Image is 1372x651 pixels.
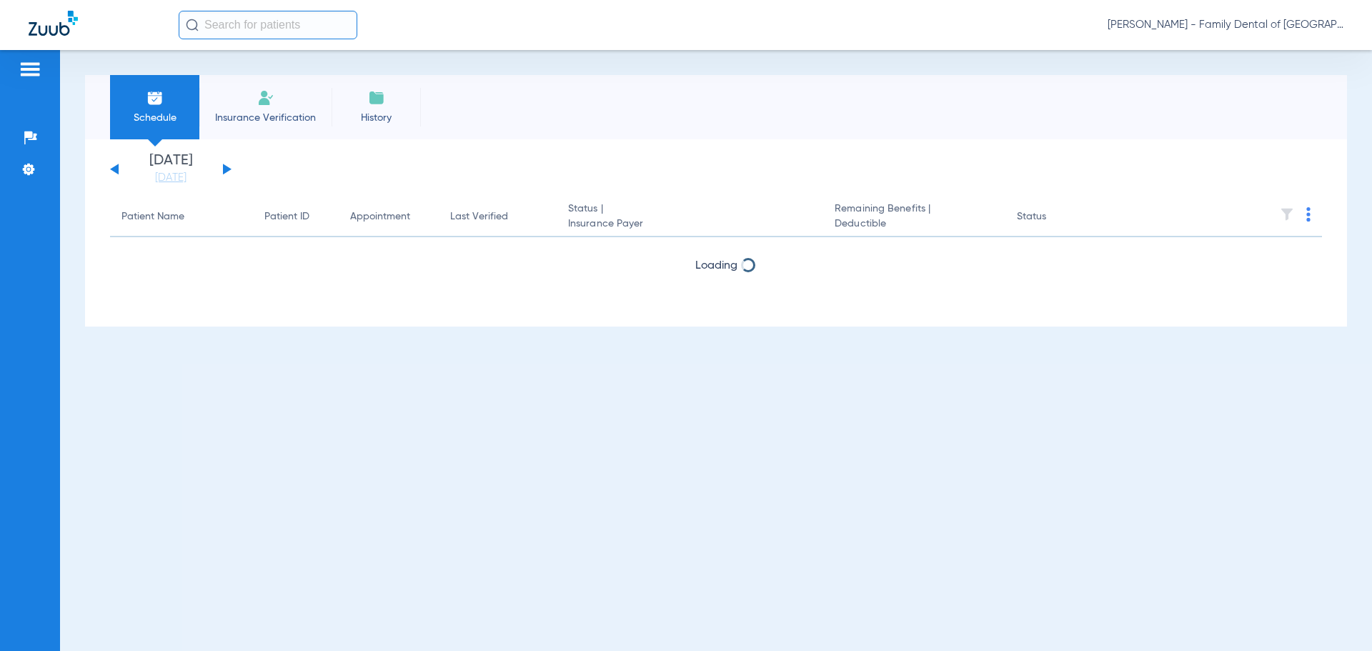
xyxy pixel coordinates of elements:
[568,217,812,232] span: Insurance Payer
[121,111,189,125] span: Schedule
[1280,207,1294,222] img: filter.svg
[121,209,242,224] div: Patient Name
[128,154,214,185] li: [DATE]
[257,89,274,106] img: Manual Insurance Verification
[342,111,410,125] span: History
[121,209,184,224] div: Patient Name
[1306,207,1311,222] img: group-dot-blue.svg
[264,209,327,224] div: Patient ID
[450,209,508,224] div: Last Verified
[179,11,357,39] input: Search for patients
[368,89,385,106] img: History
[19,61,41,78] img: hamburger-icon
[264,209,309,224] div: Patient ID
[695,260,737,272] span: Loading
[350,209,410,224] div: Appointment
[1108,18,1343,32] span: [PERSON_NAME] - Family Dental of [GEOGRAPHIC_DATA]
[823,197,1005,237] th: Remaining Benefits |
[186,19,199,31] img: Search Icon
[29,11,78,36] img: Zuub Logo
[210,111,321,125] span: Insurance Verification
[557,197,823,237] th: Status |
[350,209,427,224] div: Appointment
[128,171,214,185] a: [DATE]
[1005,197,1102,237] th: Status
[146,89,164,106] img: Schedule
[835,217,993,232] span: Deductible
[450,209,545,224] div: Last Verified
